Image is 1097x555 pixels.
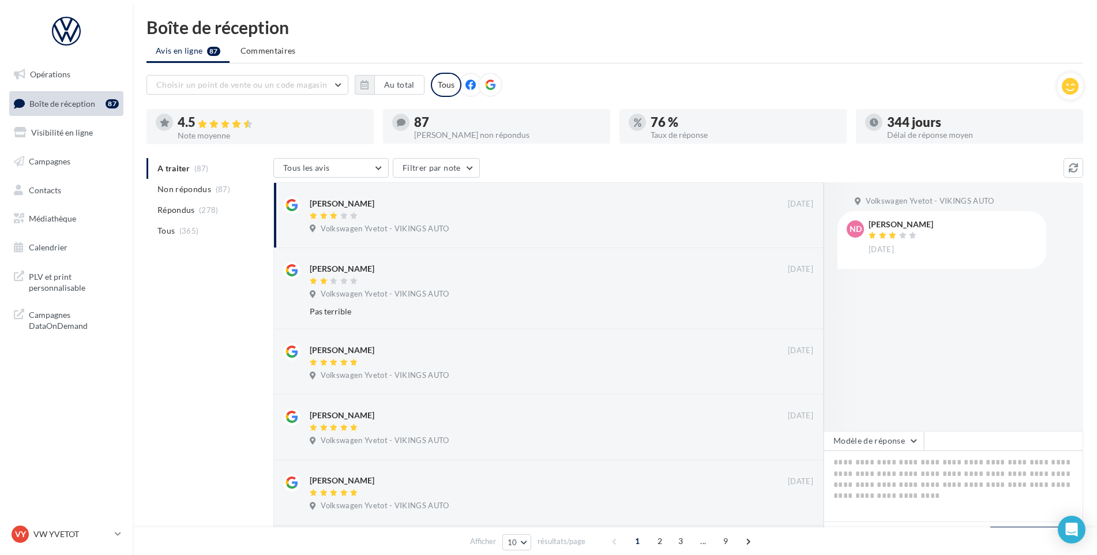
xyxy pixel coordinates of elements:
[310,344,374,356] div: [PERSON_NAME]
[31,127,93,137] span: Visibilité en ligne
[29,98,95,108] span: Boîte de réception
[866,196,994,207] span: Volkswagen Yvetot - VIKINGS AUTO
[374,75,424,95] button: Au total
[29,213,76,223] span: Médiathèque
[273,158,389,178] button: Tous les avis
[310,410,374,421] div: [PERSON_NAME]
[502,534,532,550] button: 10
[887,131,1074,139] div: Délai de réponse moyen
[788,264,813,275] span: [DATE]
[671,532,690,550] span: 3
[9,523,123,545] a: VY VW YVETOT
[414,116,601,129] div: 87
[178,132,365,140] div: Note moyenne
[651,116,837,129] div: 76 %
[355,75,424,95] button: Au total
[788,346,813,356] span: [DATE]
[157,183,211,195] span: Non répondus
[29,185,61,194] span: Contacts
[29,242,67,252] span: Calendrier
[651,131,837,139] div: Taux de réponse
[29,269,119,294] span: PLV et print personnalisable
[7,62,126,87] a: Opérations
[7,178,126,202] a: Contacts
[508,538,517,547] span: 10
[470,536,496,547] span: Afficher
[7,235,126,260] a: Calendrier
[869,245,894,255] span: [DATE]
[15,528,26,540] span: VY
[824,431,924,451] button: Modèle de réponse
[788,477,813,487] span: [DATE]
[178,116,365,129] div: 4.5
[651,532,669,550] span: 2
[310,306,738,317] div: Pas terrible
[156,80,327,89] span: Choisir un point de vente ou un code magasin
[7,302,126,336] a: Campagnes DataOnDemand
[887,116,1074,129] div: 344 jours
[788,411,813,421] span: [DATE]
[694,532,712,550] span: ...
[241,45,296,57] span: Commentaires
[310,263,374,275] div: [PERSON_NAME]
[310,475,374,486] div: [PERSON_NAME]
[321,501,449,511] span: Volkswagen Yvetot - VIKINGS AUTO
[788,199,813,209] span: [DATE]
[414,131,601,139] div: [PERSON_NAME] non répondus
[216,185,230,194] span: (87)
[869,220,933,228] div: [PERSON_NAME]
[1058,516,1085,543] div: Open Intercom Messenger
[321,436,449,446] span: Volkswagen Yvetot - VIKINGS AUTO
[431,73,461,97] div: Tous
[283,163,330,172] span: Tous les avis
[7,121,126,145] a: Visibilité en ligne
[29,307,119,332] span: Campagnes DataOnDemand
[30,69,70,79] span: Opérations
[7,149,126,174] a: Campagnes
[7,264,126,298] a: PLV et print personnalisable
[199,205,219,215] span: (278)
[146,18,1083,36] div: Boîte de réception
[146,75,348,95] button: Choisir un point de vente ou un code magasin
[628,532,647,550] span: 1
[29,156,70,166] span: Campagnes
[157,204,195,216] span: Répondus
[179,226,199,235] span: (365)
[321,370,449,381] span: Volkswagen Yvetot - VIKINGS AUTO
[33,528,110,540] p: VW YVETOT
[310,198,374,209] div: [PERSON_NAME]
[321,224,449,234] span: Volkswagen Yvetot - VIKINGS AUTO
[393,158,480,178] button: Filtrer par note
[7,207,126,231] a: Médiathèque
[7,91,126,116] a: Boîte de réception87
[850,223,862,235] span: ND
[106,99,119,108] div: 87
[538,536,585,547] span: résultats/page
[321,289,449,299] span: Volkswagen Yvetot - VIKINGS AUTO
[157,225,175,237] span: Tous
[716,532,735,550] span: 9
